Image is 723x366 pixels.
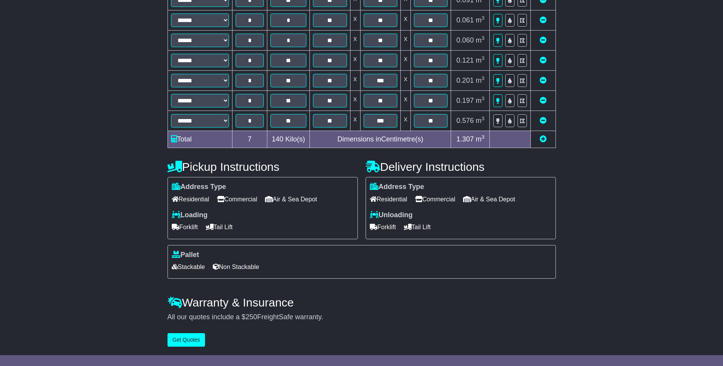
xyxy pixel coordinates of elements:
sup: 3 [482,55,485,61]
td: x [350,91,360,111]
span: 0.201 [456,77,474,84]
span: Forklift [172,221,198,233]
sup: 3 [482,35,485,41]
td: Total [168,131,232,148]
span: 0.576 [456,117,474,124]
td: x [400,10,410,31]
td: 7 [232,131,267,148]
span: m [476,16,485,24]
span: 140 [272,135,284,143]
a: Remove this item [540,97,547,104]
a: Remove this item [540,16,547,24]
span: Residential [172,193,209,205]
label: Unloading [370,211,413,220]
span: m [476,56,485,64]
span: 0.060 [456,36,474,44]
a: Remove this item [540,36,547,44]
span: Forklift [370,221,396,233]
span: Commercial [415,193,455,205]
button: Get Quotes [168,333,205,347]
div: All our quotes include a $ FreightSafe warranty. [168,313,556,322]
span: Stackable [172,261,205,273]
sup: 3 [482,134,485,140]
sup: 3 [482,15,485,21]
sup: 3 [482,75,485,81]
span: 0.197 [456,97,474,104]
label: Address Type [172,183,226,191]
span: Air & Sea Depot [265,193,317,205]
span: m [476,97,485,104]
label: Address Type [370,183,424,191]
span: 250 [246,313,257,321]
h4: Warranty & Insurance [168,296,556,309]
span: m [476,77,485,84]
td: x [400,31,410,51]
label: Pallet [172,251,199,259]
td: x [400,51,410,71]
span: m [476,36,485,44]
label: Loading [172,211,208,220]
a: Remove this item [540,117,547,124]
sup: 3 [482,116,485,121]
td: x [350,71,360,91]
sup: 3 [482,95,485,101]
h4: Pickup Instructions [168,160,358,173]
td: Kilo(s) [267,131,310,148]
td: x [400,91,410,111]
td: x [400,111,410,131]
td: x [350,10,360,31]
span: 0.121 [456,56,474,64]
a: Add new item [540,135,547,143]
span: Non Stackable [213,261,259,273]
td: x [350,111,360,131]
td: x [350,51,360,71]
a: Remove this item [540,77,547,84]
td: x [400,71,410,91]
span: 0.061 [456,16,474,24]
span: Residential [370,193,407,205]
td: Dimensions in Centimetre(s) [310,131,451,148]
span: Commercial [217,193,257,205]
span: Tail Lift [206,221,233,233]
span: m [476,117,485,124]
span: Tail Lift [404,221,431,233]
span: 1.307 [456,135,474,143]
h4: Delivery Instructions [366,160,556,173]
span: m [476,135,485,143]
td: x [350,31,360,51]
span: Air & Sea Depot [463,193,515,205]
a: Remove this item [540,56,547,64]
